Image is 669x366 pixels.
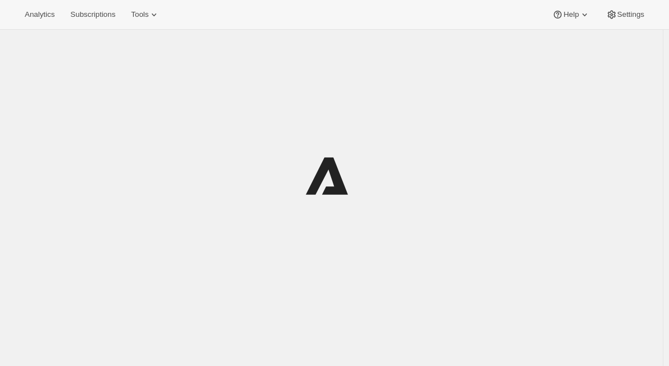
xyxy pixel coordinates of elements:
button: Help [545,7,596,22]
button: Subscriptions [64,7,122,22]
span: Settings [617,10,644,19]
span: Subscriptions [70,10,115,19]
button: Analytics [18,7,61,22]
span: Tools [131,10,148,19]
button: Settings [599,7,651,22]
span: Help [563,10,578,19]
button: Tools [124,7,166,22]
span: Analytics [25,10,55,19]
